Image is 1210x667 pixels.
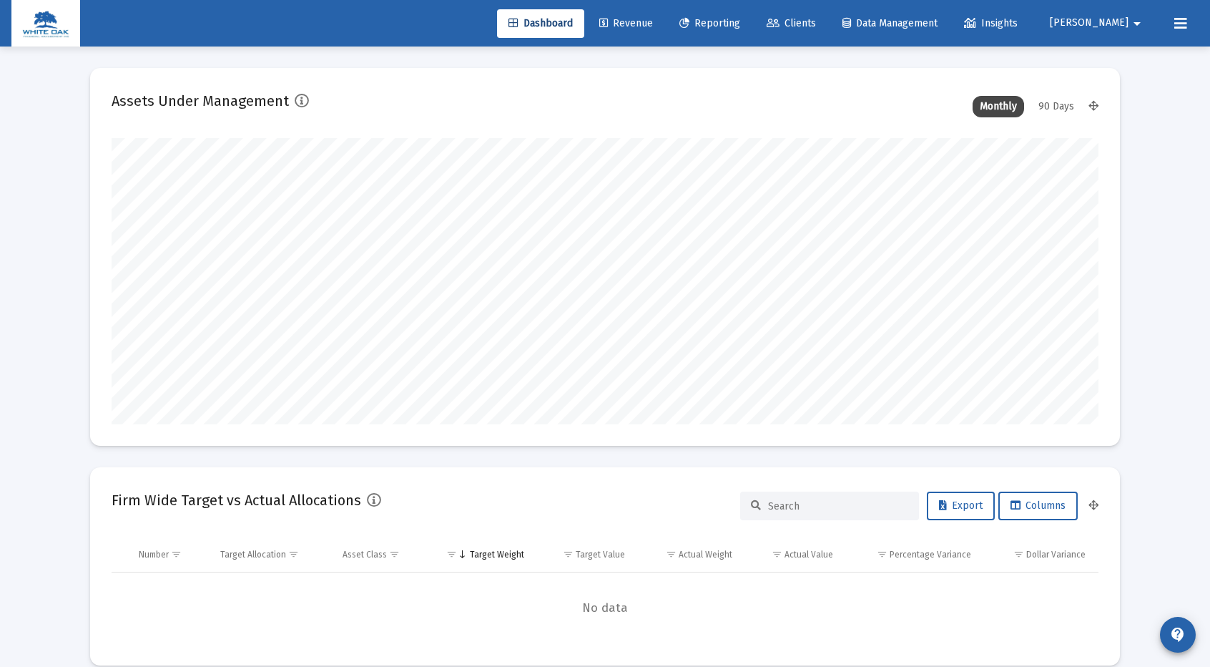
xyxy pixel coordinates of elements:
a: Clients [755,9,827,38]
div: Actual Weight [679,549,732,560]
button: Columns [998,492,1078,520]
span: Show filter options for column 'Actual Weight' [666,549,677,560]
div: Percentage Variance [890,549,971,560]
div: Number [139,549,169,560]
h2: Firm Wide Target vs Actual Allocations [112,489,361,512]
div: Target Weight [470,549,524,560]
a: Data Management [831,9,949,38]
a: Reporting [668,9,752,38]
span: Show filter options for column 'Number' [171,549,182,560]
span: No data [112,600,1098,616]
td: Column Number [129,537,210,572]
td: Column Asset Class [333,537,428,572]
mat-icon: arrow_drop_down [1128,9,1146,38]
span: Columns [1010,500,1066,512]
td: Column Percentage Variance [843,537,980,572]
h2: Assets Under Management [112,89,289,112]
span: Reporting [679,17,740,29]
input: Search [768,500,908,512]
span: Export [939,500,983,512]
button: [PERSON_NAME] [1033,9,1163,37]
span: Dashboard [508,17,573,29]
div: Target Value [576,549,625,560]
span: Show filter options for column 'Target Allocation' [288,549,299,560]
span: [PERSON_NAME] [1050,17,1128,29]
div: Data grid [112,537,1098,644]
span: Show filter options for column 'Target Value' [563,549,574,560]
img: Dashboard [22,9,69,38]
div: 90 Days [1031,96,1081,117]
span: Insights [964,17,1018,29]
button: Export [927,492,995,520]
span: Data Management [842,17,938,29]
span: Clients [767,17,816,29]
span: Revenue [599,17,653,29]
td: Column Target Allocation [210,537,333,572]
div: Dollar Variance [1026,549,1086,560]
a: Revenue [588,9,664,38]
td: Column Actual Value [742,537,843,572]
a: Insights [953,9,1029,38]
div: Target Allocation [220,549,286,560]
div: Asset Class [343,549,387,560]
div: Monthly [973,96,1024,117]
mat-icon: contact_support [1169,626,1186,643]
a: Dashboard [497,9,584,38]
td: Column Dollar Variance [981,537,1098,572]
span: Show filter options for column 'Dollar Variance' [1013,549,1024,560]
td: Column Target Value [534,537,635,572]
span: Show filter options for column 'Asset Class' [389,549,400,560]
td: Column Actual Weight [635,537,742,572]
span: Show filter options for column 'Target Weight' [446,549,457,560]
span: Show filter options for column 'Percentage Variance' [877,549,887,560]
span: Show filter options for column 'Actual Value' [772,549,782,560]
div: Actual Value [784,549,833,560]
td: Column Target Weight [427,537,534,572]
